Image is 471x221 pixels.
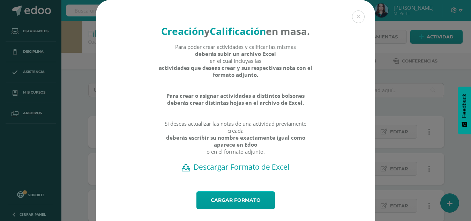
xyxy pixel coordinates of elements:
[458,87,471,134] button: Feedback - Mostrar encuesta
[161,24,204,38] strong: Creación
[352,10,365,23] button: Close (Esc)
[158,64,313,78] strong: actividades que deseas crear y sus respectivas nota con el formato adjunto.
[210,24,266,38] strong: Calificación
[461,94,468,118] span: Feedback
[158,134,313,148] strong: deberás escribir su nombre exactamente igual como aparece en Edoo
[158,24,313,38] h4: en masa.
[158,43,313,162] div: Para poder crear actividades y calificar las mismas en el cual incluyas las Si deseas actualizar ...
[204,24,210,38] strong: y
[158,92,313,106] strong: Para crear o asignar actividades a distintos bolsones deberás crear distintas hojas en el archivo...
[196,191,275,209] a: Cargar formato
[195,50,276,57] strong: deberás subir un archivo Excel
[108,162,363,172] a: Descargar Formato de Excel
